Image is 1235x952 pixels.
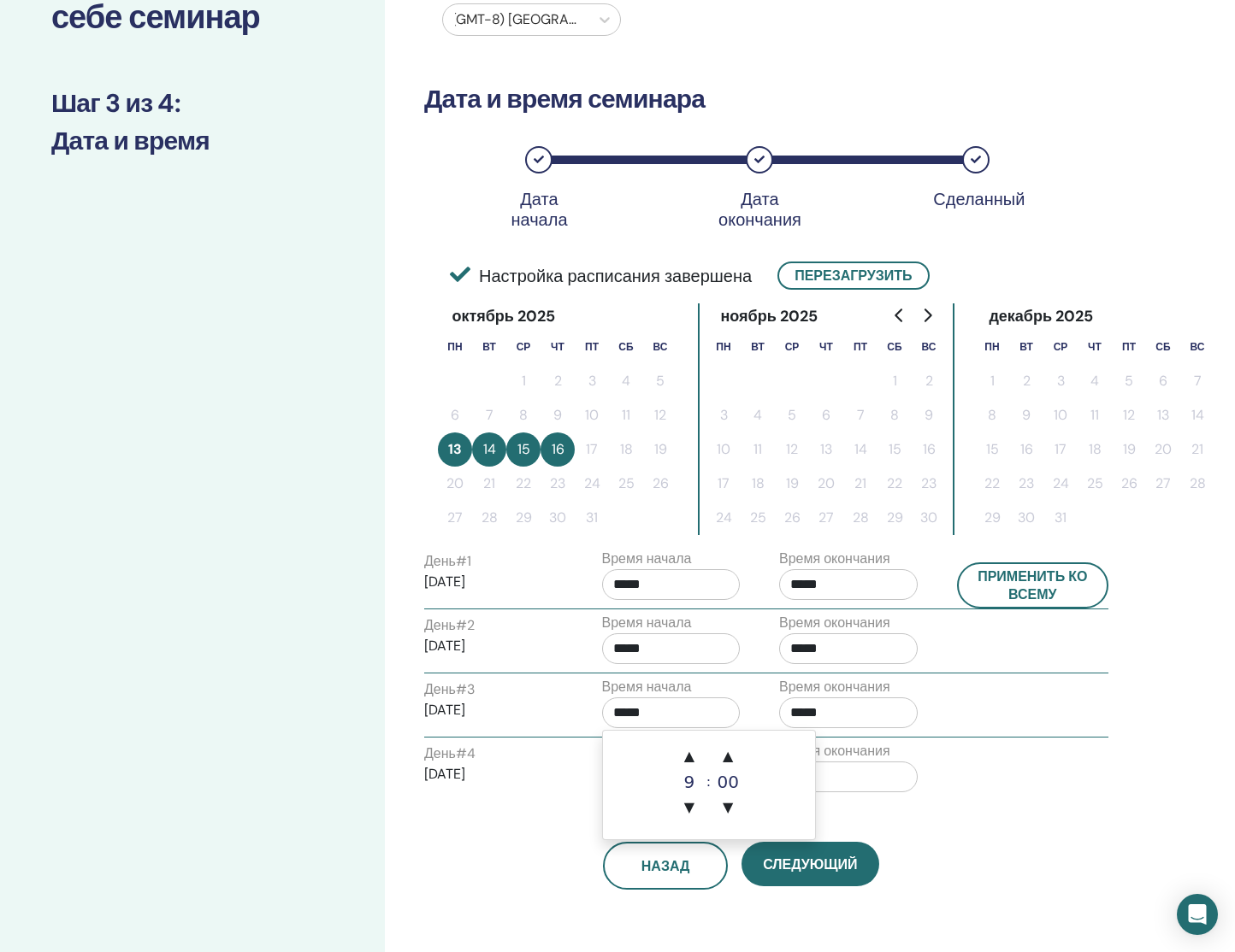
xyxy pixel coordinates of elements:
button: 17 [575,432,609,467]
h3: Дата и время [51,126,334,156]
button: 6 [809,398,843,432]
th: понедельник [438,330,472,364]
button: 31 [575,501,609,535]
button: 16 [541,432,575,467]
button: 15 [877,432,912,467]
span: ▼ [672,790,706,825]
h3: Шаг 3 из 4 : [51,88,334,119]
button: 20 [809,467,843,501]
div: 9 [672,773,706,790]
button: 19 [1112,432,1146,467]
button: 4 [609,364,643,398]
button: 25 [609,467,643,501]
button: 4 [1078,364,1112,398]
button: 17 [1043,432,1078,467]
th: вторник [472,330,506,364]
span: ▲ [711,739,745,773]
button: 30 [912,501,946,535]
button: 1 [877,364,912,398]
button: 22 [877,467,912,501]
label: Время начала [602,549,692,569]
button: 4 [741,398,775,432]
button: 16 [1009,432,1043,467]
button: 27 [809,501,843,535]
button: 20 [438,467,472,501]
button: 28 [1180,467,1214,501]
div: ноябрь 2025 [706,303,831,330]
button: 10 [575,398,609,432]
button: 21 [472,467,506,501]
button: 2 [912,364,946,398]
button: 6 [1146,364,1180,398]
th: воскресенье [1180,330,1214,364]
button: Go to previous month [886,298,913,332]
button: 7 [472,398,506,432]
button: 19 [775,467,809,501]
button: Перезагрузить [777,262,929,290]
button: 27 [1146,467,1180,501]
button: 22 [975,467,1009,501]
p: [DATE] [424,764,563,785]
button: 8 [506,398,541,432]
button: 23 [912,467,946,501]
button: 11 [1078,398,1112,432]
button: 13 [809,432,843,467]
button: 31 [1043,501,1078,535]
button: 5 [643,364,677,398]
p: [DATE] [424,700,563,720]
label: Время окончания [779,677,890,697]
button: 25 [741,501,775,535]
button: 18 [1078,432,1112,467]
button: 2 [1009,364,1043,398]
div: 00 [711,773,745,790]
label: Время начала [602,613,692,633]
label: Время начала [602,677,692,697]
th: пятница [843,330,877,364]
button: 23 [1009,467,1043,501]
button: 21 [843,467,877,501]
th: суббота [877,330,912,364]
span: ▲ [672,739,706,773]
label: Время окончания [779,613,890,633]
button: 7 [843,398,877,432]
button: 12 [643,398,677,432]
label: День # 3 [424,679,475,700]
button: 26 [775,501,809,535]
button: 24 [1043,467,1078,501]
th: суббота [1146,330,1180,364]
button: 30 [1009,501,1043,535]
button: Применить ко всему [957,562,1109,608]
button: 16 [912,432,946,467]
button: 29 [877,501,912,535]
div: Open Intercom Messenger [1177,894,1218,935]
button: 24 [575,467,609,501]
button: 9 [541,398,575,432]
th: понедельник [706,330,741,364]
button: 2 [541,364,575,398]
button: 15 [506,432,541,467]
button: 10 [706,432,741,467]
button: 29 [506,501,541,535]
button: 27 [438,501,472,535]
button: 15 [975,432,1009,467]
button: 5 [1112,364,1146,398]
button: Go to next month [913,298,941,332]
button: 17 [706,467,741,501]
button: 18 [741,467,775,501]
button: 10 [1043,398,1078,432]
button: 5 [775,398,809,432]
button: 1 [506,364,541,398]
th: пятница [575,330,609,364]
div: Сделанный [933,189,1019,209]
span: Следующий [763,855,857,873]
div: Дата окончания [717,189,802,230]
button: 3 [706,398,741,432]
button: 1 [975,364,1009,398]
button: 13 [438,432,472,467]
th: вторник [741,330,775,364]
th: четверг [809,330,843,364]
button: 28 [843,501,877,535]
button: 24 [706,501,741,535]
div: : [706,739,711,825]
button: Назад [603,842,728,890]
